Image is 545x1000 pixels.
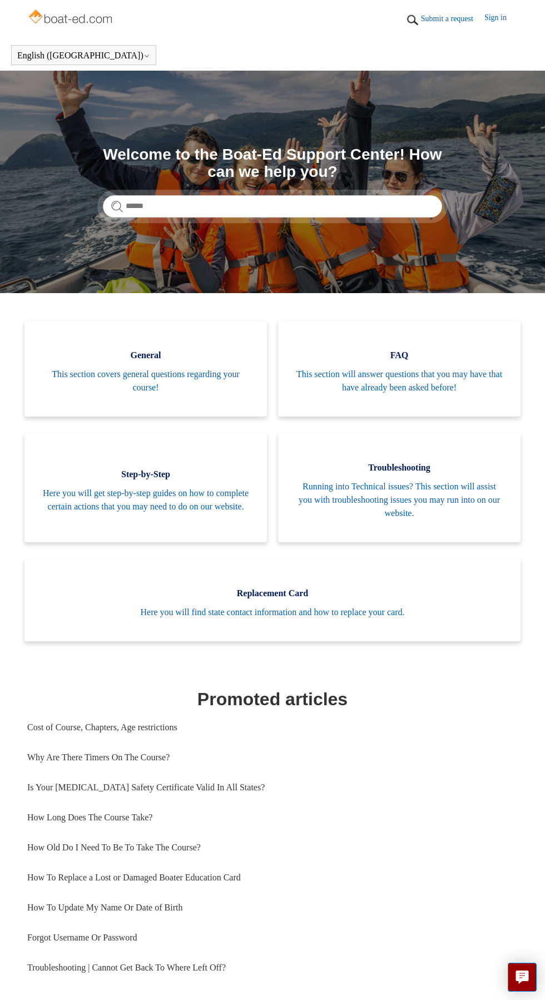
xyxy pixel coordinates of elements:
[421,13,484,24] a: Submit a request
[103,195,442,217] input: Search
[27,893,518,923] a: How To Update My Name Or Date of Birth
[103,146,442,181] h1: Welcome to the Boat-Ed Support Center! How can we help you?
[27,863,518,893] a: How To Replace a Lost or Damaged Boater Education Card
[24,559,521,641] a: Replacement Card Here you will find state contact information and how to replace your card.
[24,433,267,542] a: Step-by-Step Here you will get step-by-step guides on how to complete certain actions that you ma...
[278,321,521,417] a: FAQ This section will answer questions that you may have that have already been asked before!
[27,686,518,712] h1: Promoted articles
[27,833,518,863] a: How Old Do I Need To Be To Take The Course?
[24,321,267,417] a: General This section covers general questions regarding your course!
[27,742,518,773] a: Why Are There Timers On The Course?
[41,606,504,619] span: Here you will find state contact information and how to replace your card.
[278,433,521,542] a: Troubleshooting Running into Technical issues? This section will assist you with troubleshooting ...
[41,468,250,481] span: Step-by-Step
[295,368,504,394] span: This section will answer questions that you may have that have already been asked before!
[27,7,116,29] img: Boat-Ed Help Center home page
[27,953,518,983] a: Troubleshooting | Cannot Get Back To Where Left Off?
[295,349,504,362] span: FAQ
[27,773,518,803] a: Is Your [MEDICAL_DATA] Safety Certificate Valid In All States?
[27,923,518,953] a: Forgot Username Or Password
[41,487,250,513] span: Here you will get step-by-step guides on how to complete certain actions that you may need to do ...
[41,368,250,394] span: This section covers general questions regarding your course!
[41,587,504,600] span: Replacement Card
[27,803,518,833] a: How Long Does The Course Take?
[404,12,421,28] img: 01HZPCYTXV3JW8MJV9VD7EMK0H
[295,461,504,474] span: Troubleshooting
[295,480,504,520] span: Running into Technical issues? This section will assist you with troubleshooting issues you may r...
[484,12,518,28] a: Sign in
[27,712,518,742] a: Cost of Course, Chapters, Age restrictions
[508,963,537,992] button: Live chat
[41,349,250,362] span: General
[17,51,150,61] button: English ([GEOGRAPHIC_DATA])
